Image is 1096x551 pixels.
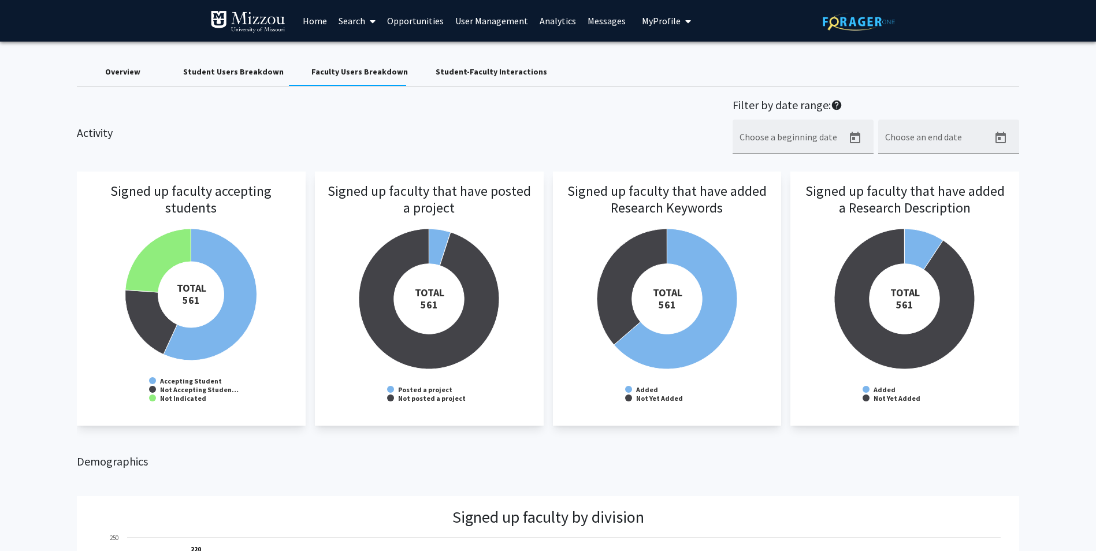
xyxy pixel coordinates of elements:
[311,66,408,78] div: Faculty Users Breakdown
[831,98,842,112] mat-icon: help
[436,66,547,78] div: Student-Faculty Interactions
[989,126,1012,150] button: Open calendar
[802,183,1008,248] h3: Signed up faculty that have added a Research Description
[176,281,206,307] tspan: TOTAL 561
[88,183,294,248] h3: Signed up faculty accepting students
[844,126,867,150] button: Open calendar
[449,1,534,41] a: User Management
[110,534,118,542] text: 250
[9,499,49,542] iframe: Chat
[398,394,466,403] text: Not posted a project
[77,455,1019,468] h2: Demographics
[564,183,770,248] h3: Signed up faculty that have added Research Keywords
[183,66,284,78] div: Student Users Breakdown
[159,377,222,385] text: Accepting Student
[642,15,681,27] span: My Profile
[733,98,1019,115] h2: Filter by date range:
[652,286,682,311] tspan: TOTAL 561
[381,1,449,41] a: Opportunities
[636,385,658,394] text: Added
[823,13,895,31] img: ForagerOne Logo
[534,1,582,41] a: Analytics
[160,394,206,403] text: Not Indicated
[105,66,140,78] div: Overview
[890,286,920,311] tspan: TOTAL 561
[636,394,683,403] text: Not Yet Added
[874,394,920,403] text: Not Yet Added
[414,286,444,311] tspan: TOTAL 561
[326,183,532,248] h3: Signed up faculty that have posted a project
[398,385,452,394] text: Posted a project
[77,98,113,140] h2: Activity
[873,385,896,394] text: Added
[297,1,333,41] a: Home
[210,10,285,33] img: University of Missouri Logo
[160,385,239,394] text: Not Accepting Studen…
[582,1,631,41] a: Messages
[333,1,381,41] a: Search
[452,508,644,527] h3: Signed up faculty by division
